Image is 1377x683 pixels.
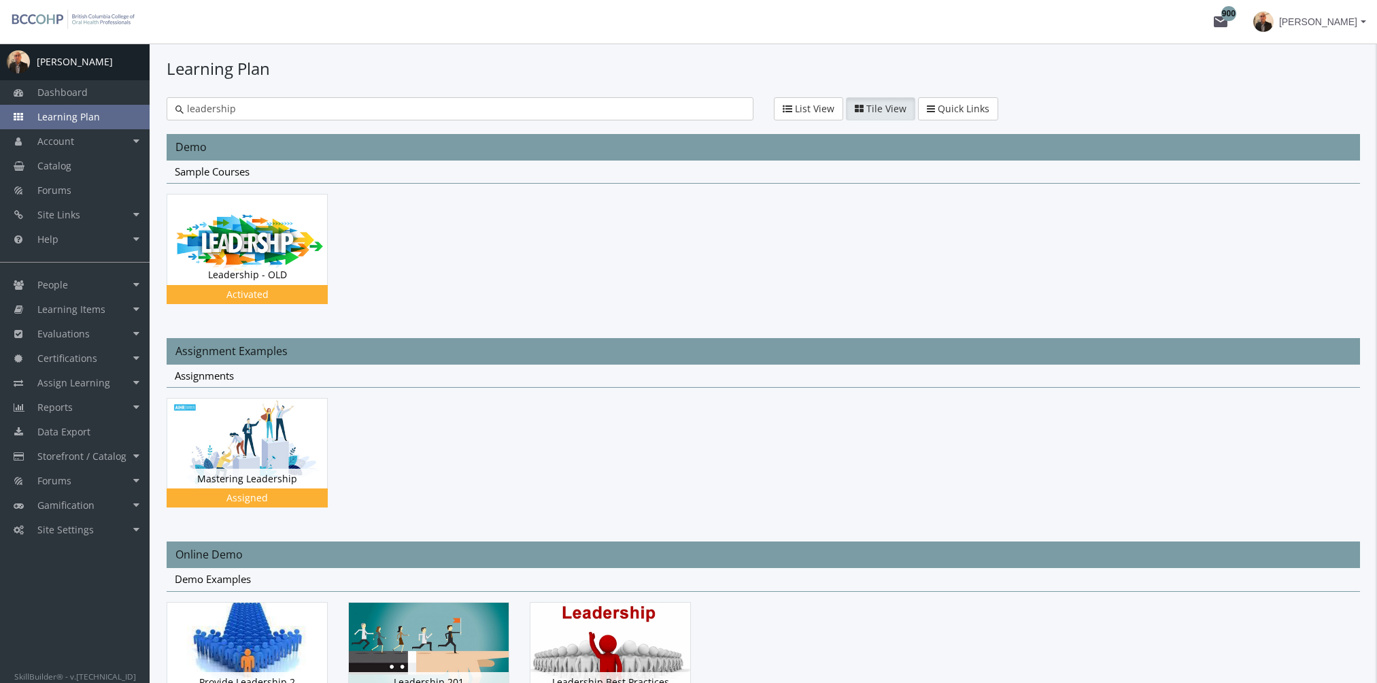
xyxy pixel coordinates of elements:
[167,469,327,489] div: Mastering Leadership
[795,102,834,115] span: List View
[37,184,71,197] span: Forums
[37,208,80,221] span: Site Links
[37,523,94,536] span: Site Settings
[37,425,90,438] span: Data Export
[37,376,110,389] span: Assign Learning
[37,499,95,512] span: Gamification
[866,102,906,115] span: Tile View
[167,194,348,324] div: Leadership - OLD
[7,50,30,73] img: profilePicture.png
[37,327,90,340] span: Evaluations
[37,135,74,148] span: Account
[37,474,71,487] span: Forums
[175,344,288,359] span: Assignment Examples
[37,303,105,316] span: Learning Items
[169,491,325,505] div: Assigned
[37,352,97,365] span: Certifications
[1212,14,1229,30] mat-icon: mail
[175,572,251,586] span: Demo Examples
[37,401,73,414] span: Reports
[175,547,243,562] span: Online Demo
[167,398,348,528] div: Mastering Leadership
[167,57,1360,80] h1: Learning Plan
[175,369,234,382] span: Assignments
[184,102,745,116] input: Search
[37,55,113,69] div: [PERSON_NAME]
[37,233,58,246] span: Help
[167,265,327,285] div: Leadership - OLD
[37,450,126,463] span: Storefront / Catalog
[37,110,100,123] span: Learning Plan
[37,278,68,291] span: People
[938,102,989,115] span: Quick Links
[14,671,136,682] small: SkillBuilder® - v.[TECHNICAL_ID]
[37,86,88,99] span: Dashboard
[1279,10,1357,34] span: [PERSON_NAME]
[175,139,207,154] span: Demo
[37,159,71,172] span: Catalog
[175,165,250,178] span: Sample Courses
[169,288,325,301] div: Activated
